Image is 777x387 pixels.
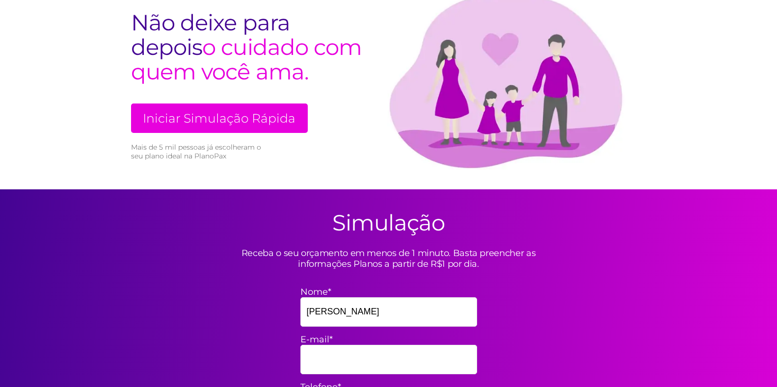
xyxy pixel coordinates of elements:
[300,334,477,345] label: E-mail*
[332,209,445,236] h2: Simulação
[217,248,561,269] p: Receba o seu orçamento em menos de 1 minuto. Basta preencher as informações Planos a partir de R$...
[131,143,266,160] small: Mais de 5 mil pessoas já escolheram o seu plano ideal na PlanoPax
[300,286,477,297] label: Nome*
[131,9,290,60] span: Não deixe para depois
[131,103,308,133] a: Iniciar Simulação Rápida
[131,10,367,84] h2: o cuidado com quem você ama.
